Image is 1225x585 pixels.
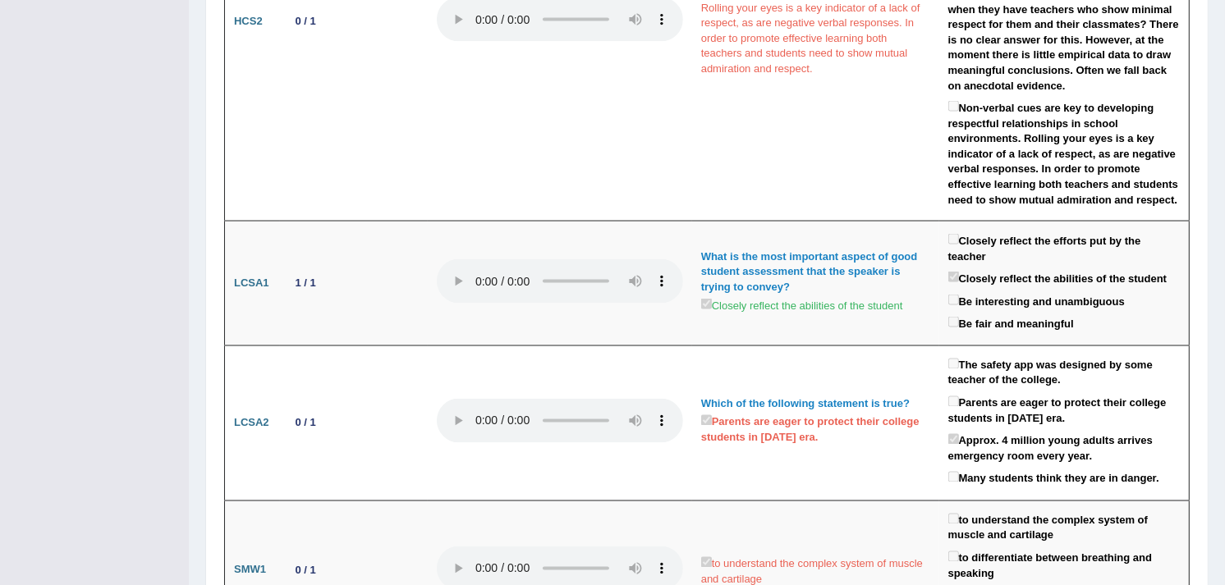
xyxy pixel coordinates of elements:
label: to differentiate between breathing and speaking [948,548,1180,582]
label: to understand the complex system of muscle and cartilage [948,510,1180,544]
div: 0 / 1 [289,13,323,30]
input: Non-verbal cues are key to developing respectful relationships in school environments. Rolling yo... [948,101,959,112]
input: Be fair and meaningful [948,317,959,327]
label: Be interesting and unambiguous [948,291,1125,310]
label: Closely reflect the efforts put by the teacher [948,231,1180,264]
label: Parents are eager to protect their college students in [DATE] era. [701,412,930,446]
input: The safety app was designed by some teacher of the college. [948,359,959,369]
div: What is the most important aspect of good student assessment that the speaker is trying to convey? [701,249,930,295]
input: Closely reflect the abilities of the student [948,272,959,282]
input: Be interesting and unambiguous [948,295,959,305]
b: SMW1 [234,564,266,576]
div: 0 / 1 [289,562,323,579]
b: LCSA2 [234,417,269,429]
div: 0 / 1 [289,414,323,432]
div: Which of the following statement is true? [701,397,930,413]
input: Closely reflect the efforts put by the teacher [948,234,959,245]
label: Closely reflect the abilities of the student [701,295,903,314]
b: LCSA1 [234,277,269,289]
input: to understand the complex system of muscle and cartilage [948,514,959,524]
input: Parents are eager to protect their college students in [DATE] era. [948,396,959,407]
label: Parents are eager to protect their college students in [DATE] era. [948,393,1180,427]
label: Many students think they are in danger. [948,468,1159,487]
label: Non-verbal cues are key to developing respectful relationships in school environments. Rolling yo... [948,98,1180,208]
input: to differentiate between breathing and speaking [948,551,959,562]
label: Be fair and meaningful [948,313,1074,332]
div: 1 / 1 [289,275,323,292]
input: Many students think they are in danger. [948,472,959,482]
label: Approx. 4 million young adults arrives emergency room every year. [948,431,1180,464]
b: HCS2 [234,15,263,27]
input: Closely reflect the abilities of the student [701,299,712,309]
input: Approx. 4 million young adults arrives emergency room every year. [948,434,959,445]
label: The safety app was designed by some teacher of the college. [948,355,1180,389]
label: Closely reflect the abilities of the student [948,268,1168,287]
input: Parents are eager to protect their college students in [DATE] era. [701,415,712,426]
